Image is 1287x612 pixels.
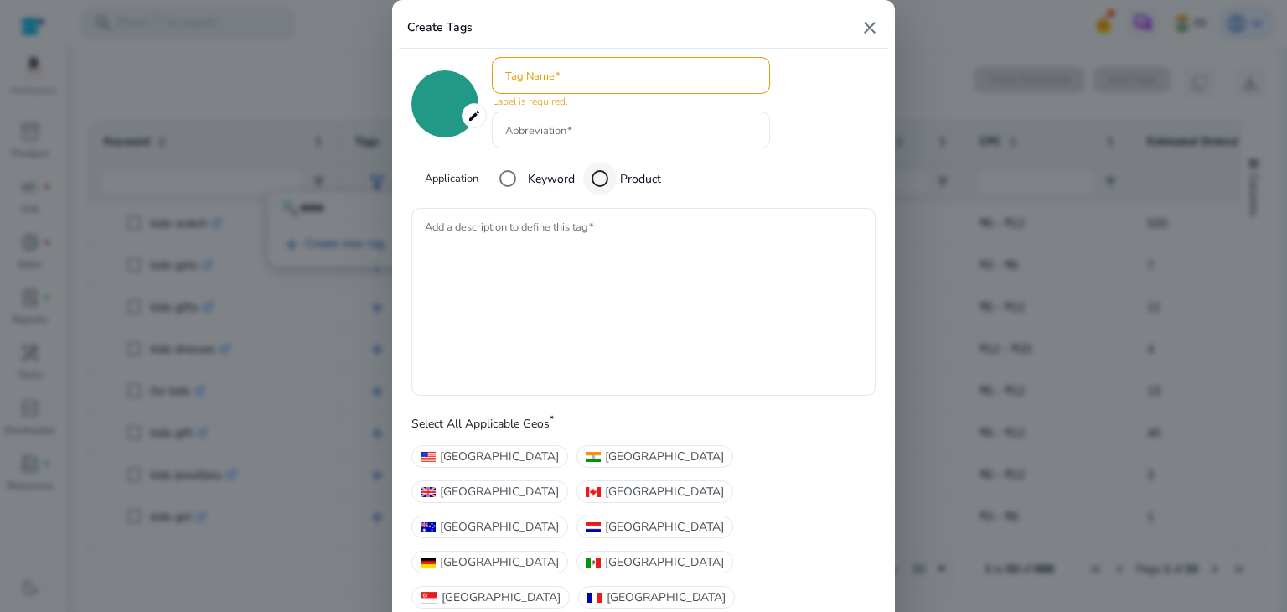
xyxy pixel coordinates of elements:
mat-label: Application [425,171,478,187]
span: [GEOGRAPHIC_DATA] [605,518,724,536]
span: [GEOGRAPHIC_DATA] [605,553,724,571]
span: [GEOGRAPHIC_DATA] [440,483,559,500]
span: [GEOGRAPHIC_DATA] [440,448,559,465]
span: [GEOGRAPHIC_DATA] [440,518,559,536]
span: [GEOGRAPHIC_DATA] [605,448,724,465]
span: [GEOGRAPHIC_DATA] [440,553,559,571]
label: Keyword [525,170,575,188]
h5: Create Tags [407,21,473,35]
mat-icon: edit [462,103,487,128]
span: [GEOGRAPHIC_DATA] [442,589,561,606]
label: Select All Applicable Geos [411,416,554,436]
mat-icon: close [860,18,880,38]
label: Product [617,170,661,188]
mat-error: Label is required. [493,91,744,109]
span: [GEOGRAPHIC_DATA] [605,483,724,500]
span: [GEOGRAPHIC_DATA] [607,589,726,606]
